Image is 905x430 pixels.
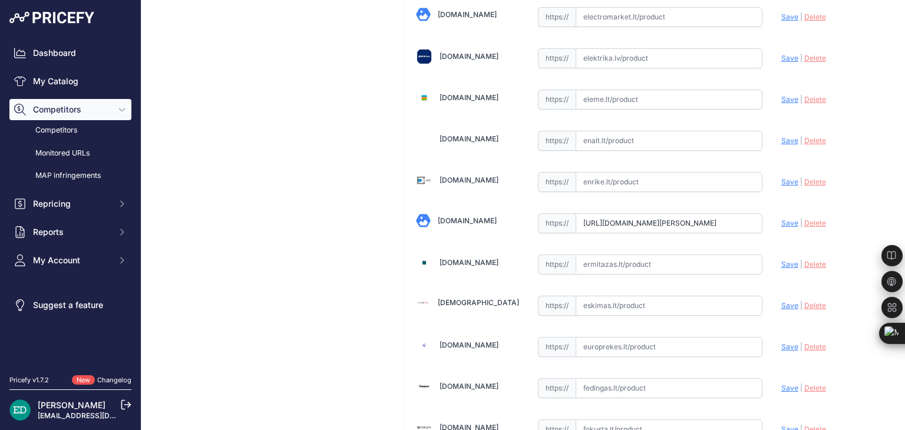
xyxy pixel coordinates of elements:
a: [DOMAIN_NAME] [438,216,497,225]
a: [DOMAIN_NAME] [438,10,497,19]
span: New [72,375,95,385]
span: Save [781,12,798,21]
button: My Account [9,250,131,271]
a: Changelog [97,376,131,384]
span: Delete [804,219,826,227]
span: | [800,54,802,62]
span: | [800,95,802,104]
span: Save [781,136,798,145]
span: https:// [538,378,576,398]
span: https:// [538,131,576,151]
input: elektrika.lv/product [576,48,762,68]
span: Delete [804,95,826,104]
span: | [800,12,802,21]
a: [DOMAIN_NAME] [440,340,498,349]
input: ermitazas.lt/product [576,254,762,274]
input: eleme.lt/product [576,90,762,110]
input: enalt.lt/product [576,131,762,151]
a: MAP infringements [9,166,131,186]
input: europrekes.lt/product [576,337,762,357]
span: Delete [804,177,826,186]
div: Pricefy v1.7.2 [9,375,49,385]
span: | [800,136,802,145]
span: https:// [538,213,576,233]
a: [DEMOGRAPHIC_DATA] [438,298,519,307]
img: Pricefy Logo [9,12,94,24]
a: [DOMAIN_NAME] [440,258,498,267]
a: Dashboard [9,42,131,64]
span: | [800,177,802,186]
a: [EMAIL_ADDRESS][DOMAIN_NAME] [38,411,161,420]
span: Save [781,383,798,392]
span: https:// [538,7,576,27]
span: | [800,342,802,351]
span: Save [781,219,798,227]
span: Save [781,177,798,186]
span: https:// [538,48,576,68]
span: Save [781,301,798,310]
button: Repricing [9,193,131,214]
a: [PERSON_NAME] [38,400,105,410]
span: Save [781,95,798,104]
span: Save [781,342,798,351]
span: Delete [804,54,826,62]
span: | [800,219,802,227]
a: Monitored URLs [9,143,131,164]
span: | [800,383,802,392]
span: | [800,260,802,269]
a: [DOMAIN_NAME] [440,382,498,391]
span: Competitors [33,104,110,115]
span: https:// [538,337,576,357]
span: Delete [804,301,826,310]
a: My Catalog [9,71,131,92]
span: https:// [538,90,576,110]
nav: Sidebar [9,42,131,361]
span: Delete [804,342,826,351]
span: https:// [538,254,576,274]
a: [DOMAIN_NAME] [440,134,498,143]
input: electromarket.lt/product [576,7,762,27]
span: Save [781,260,798,269]
span: Delete [804,260,826,269]
span: https:// [538,296,576,316]
span: Delete [804,383,826,392]
input: eskimas.lt/product [576,296,762,316]
span: Delete [804,136,826,145]
input: enrike.lt/product [576,172,762,192]
a: Suggest a feature [9,295,131,316]
a: [DOMAIN_NAME] [440,93,498,102]
a: Competitors [9,120,131,141]
span: https:// [538,172,576,192]
button: Competitors [9,99,131,120]
a: [DOMAIN_NAME] [440,52,498,61]
span: Delete [804,12,826,21]
input: fedingas.lt/product [576,378,762,398]
input: epirkimas.lt/product [576,213,762,233]
a: [DOMAIN_NAME] [440,176,498,184]
span: Reports [33,226,110,238]
span: | [800,301,802,310]
span: Repricing [33,198,110,210]
span: My Account [33,254,110,266]
span: Save [781,54,798,62]
button: Reports [9,221,131,243]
